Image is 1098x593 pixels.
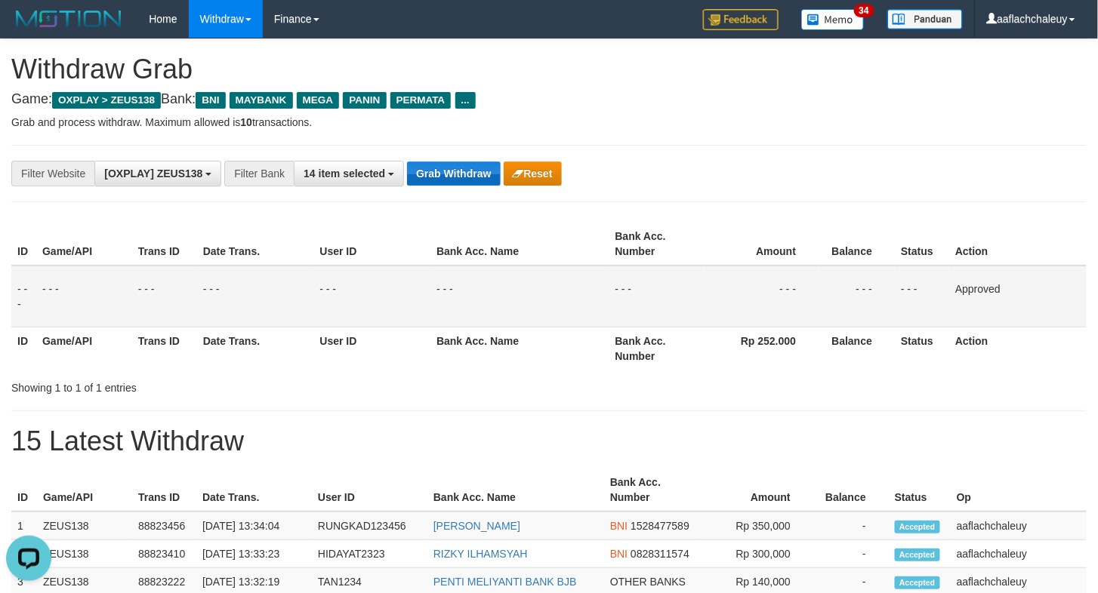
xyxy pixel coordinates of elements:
[6,6,51,51] button: Open LiveChat chat widget
[197,327,314,370] th: Date Trans.
[304,167,385,180] span: 14 item selected
[11,223,36,266] th: ID
[705,266,819,327] td: - - -
[631,548,689,560] span: Copy 0828311574 to clipboard
[813,469,889,512] th: Balance
[433,548,528,560] a: RIZKY ILHAMSYAH
[313,266,430,327] td: - - -
[94,161,221,186] button: [OXPLAY] ZEUS138
[455,92,476,109] span: ...
[196,92,225,109] span: BNI
[197,223,314,266] th: Date Trans.
[312,469,427,512] th: User ID
[132,266,197,327] td: - - -
[230,92,293,109] span: MAYBANK
[36,266,132,327] td: - - -
[240,116,252,128] strong: 10
[132,512,196,540] td: 88823456
[132,540,196,568] td: 88823410
[951,540,1087,568] td: aaflachchaleuy
[312,512,427,540] td: RUNGKAD123456
[705,327,819,370] th: Rp 252.000
[504,161,562,186] button: Reset
[430,266,609,327] td: - - -
[37,469,132,512] th: Game/API
[631,520,689,532] span: Copy 1528477589 to clipboard
[427,469,604,512] th: Bank Acc. Name
[407,161,500,186] button: Grab Withdraw
[11,426,1087,456] h1: 15 Latest Withdraw
[819,223,895,266] th: Balance
[224,161,294,186] div: Filter Bank
[854,4,874,17] span: 34
[36,327,132,370] th: Game/API
[37,512,132,540] td: ZEUS138
[196,540,312,568] td: [DATE] 13:33:23
[11,8,126,30] img: MOTION_logo.png
[819,327,895,370] th: Balance
[11,115,1087,130] p: Grab and process withdraw. Maximum allowed is transactions.
[312,540,427,568] td: HIDAYAT2323
[430,327,609,370] th: Bank Acc. Name
[433,520,520,532] a: [PERSON_NAME]
[949,327,1087,370] th: Action
[52,92,161,109] span: OXPLAY > ZEUS138
[895,327,949,370] th: Status
[132,223,197,266] th: Trans ID
[700,512,813,540] td: Rp 350,000
[11,512,37,540] td: 1
[889,469,951,512] th: Status
[895,521,940,533] span: Accepted
[390,92,452,109] span: PERMATA
[11,374,446,395] div: Showing 1 to 1 of 1 entries
[819,266,895,327] td: - - -
[951,469,1087,512] th: Op
[343,92,386,109] span: PANIN
[11,266,36,327] td: - - -
[610,576,686,588] span: OTHER BANKS
[297,92,340,109] span: MEGA
[801,9,865,30] img: Button%20Memo.svg
[609,266,705,327] td: - - -
[609,223,705,266] th: Bank Acc. Number
[132,469,196,512] th: Trans ID
[951,512,1087,540] td: aaflachchaleuy
[609,327,705,370] th: Bank Acc. Number
[813,540,889,568] td: -
[37,540,132,568] td: ZEUS138
[196,469,312,512] th: Date Trans.
[895,548,940,561] span: Accepted
[197,266,314,327] td: - - -
[703,9,779,30] img: Feedback.jpg
[895,223,949,266] th: Status
[11,54,1087,84] h1: Withdraw Grab
[430,223,609,266] th: Bank Acc. Name
[895,576,940,589] span: Accepted
[949,266,1087,327] td: Approved
[11,92,1087,107] h4: Game: Bank:
[813,512,889,540] td: -
[700,540,813,568] td: Rp 300,000
[700,469,813,512] th: Amount
[104,167,202,180] span: [OXPLAY] ZEUS138
[895,266,949,327] td: - - -
[433,576,577,588] a: PENTI MELIYANTI BANK BJB
[36,223,132,266] th: Game/API
[610,548,628,560] span: BNI
[610,520,628,532] span: BNI
[705,223,819,266] th: Amount
[313,327,430,370] th: User ID
[604,469,700,512] th: Bank Acc. Number
[313,223,430,266] th: User ID
[132,327,197,370] th: Trans ID
[11,469,37,512] th: ID
[949,223,1087,266] th: Action
[887,9,963,29] img: panduan.png
[11,327,36,370] th: ID
[196,512,312,540] td: [DATE] 13:34:04
[11,161,94,186] div: Filter Website
[294,161,404,186] button: 14 item selected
